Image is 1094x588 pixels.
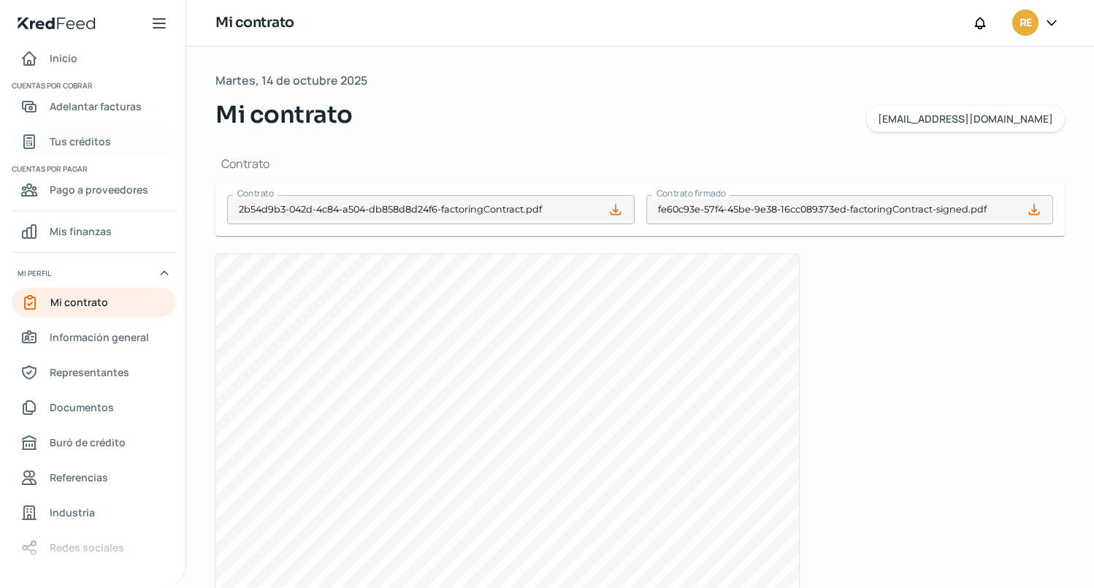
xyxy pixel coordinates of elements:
[50,49,77,67] span: Inicio
[50,468,108,486] span: Referencias
[237,187,274,199] span: Contrato
[12,217,176,246] a: Mis finanzas
[50,293,108,311] span: Mi contrato
[50,132,111,150] span: Tus créditos
[18,267,51,280] span: Mi perfil
[878,114,1053,124] span: [EMAIL_ADDRESS][DOMAIN_NAME]
[12,323,176,352] a: Información general
[12,162,174,175] span: Cuentas por pagar
[50,328,149,346] span: Información general
[50,97,142,115] span: Adelantar facturas
[12,393,176,422] a: Documentos
[1020,15,1031,32] span: RE
[12,463,176,492] a: Referencias
[12,79,174,92] span: Cuentas por cobrar
[50,503,95,522] span: Industria
[12,498,176,527] a: Industria
[12,127,176,156] a: Tus créditos
[12,428,176,457] a: Buró de crédito
[215,97,353,132] span: Mi contrato
[215,12,294,34] h1: Mi contrato
[50,180,148,199] span: Pago a proveedores
[12,44,176,73] a: Inicio
[657,187,726,199] span: Contrato firmado
[12,358,176,387] a: Representantes
[12,288,176,317] a: Mi contrato
[50,538,124,557] span: Redes sociales
[12,175,176,205] a: Pago a proveedores
[12,533,176,562] a: Redes sociales
[50,433,126,451] span: Buró de crédito
[50,398,114,416] span: Documentos
[215,156,1065,172] h1: Contrato
[50,363,129,381] span: Representantes
[50,222,112,240] span: Mis finanzas
[215,70,367,91] span: Martes, 14 de octubre 2025
[12,92,176,121] a: Adelantar facturas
